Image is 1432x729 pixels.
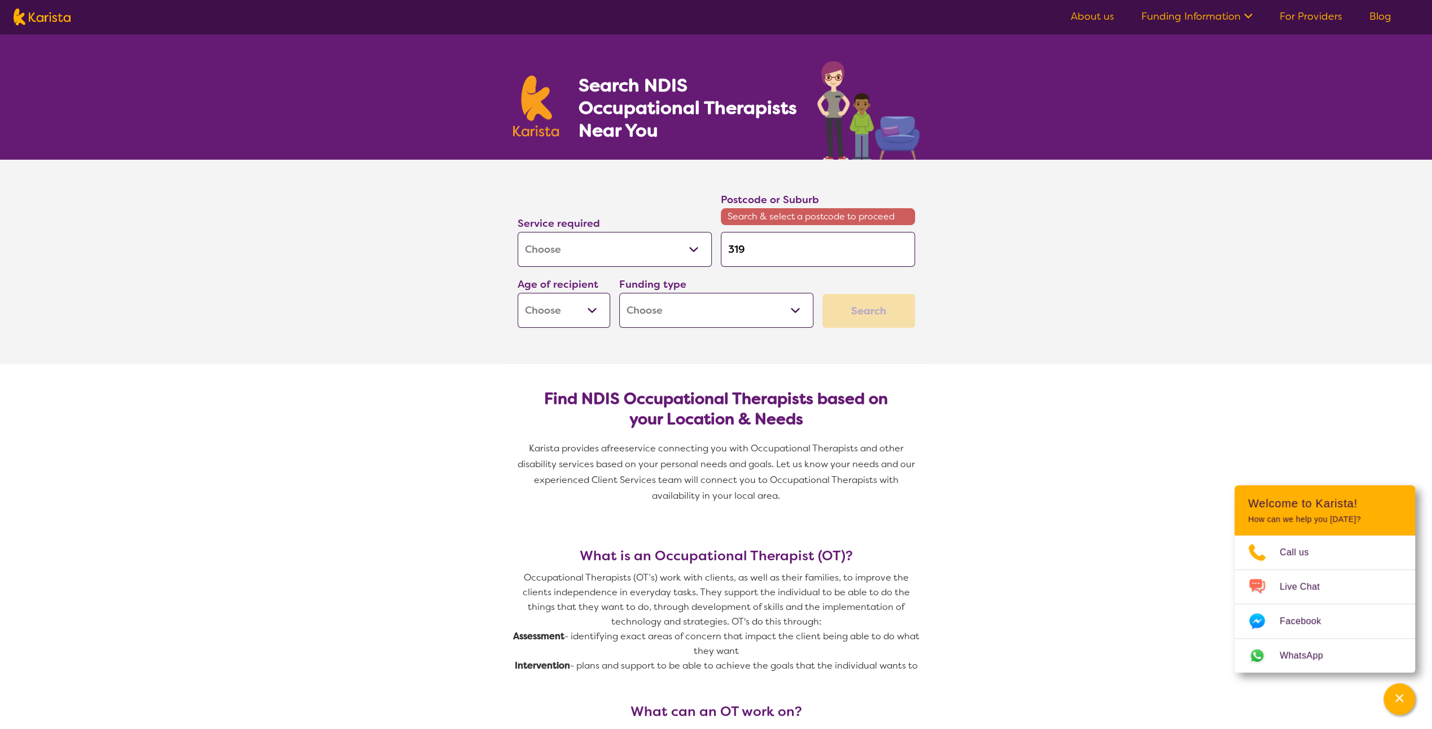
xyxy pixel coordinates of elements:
[1234,535,1415,673] ul: Choose channel
[607,442,625,454] span: free
[529,442,607,454] span: Karista provides a
[513,630,564,642] strong: Assessment
[14,8,71,25] img: Karista logo
[518,442,917,502] span: service connecting you with Occupational Therapists and other disability services based on your p...
[817,61,919,160] img: occupational-therapy
[527,389,906,429] h2: Find NDIS Occupational Therapists based on your Location & Needs
[619,278,686,291] label: Funding type
[1369,10,1391,23] a: Blog
[1071,10,1114,23] a: About us
[1280,647,1337,664] span: WhatsApp
[1248,515,1402,524] p: How can we help you [DATE]?
[513,570,919,629] p: Occupational Therapists (OT’s) work with clients, as well as their families, to improve the clien...
[578,74,798,142] h1: Search NDIS Occupational Therapists Near You
[721,193,819,207] label: Postcode or Suburb
[1280,544,1322,561] span: Call us
[513,548,919,564] h3: What is an Occupational Therapist (OT)?
[1248,497,1402,510] h2: Welcome to Karista!
[513,76,559,137] img: Karista logo
[1280,10,1342,23] a: For Providers
[518,278,598,291] label: Age of recipient
[1280,578,1333,595] span: Live Chat
[1280,613,1334,630] span: Facebook
[1383,683,1415,715] button: Channel Menu
[721,208,915,225] span: Search & select a postcode to proceed
[1141,10,1253,23] a: Funding Information
[513,629,919,658] p: - identifying exact areas of concern that impact the client being able to do what they want
[1234,639,1415,673] a: Web link opens in a new tab.
[1234,485,1415,673] div: Channel Menu
[518,217,600,230] label: Service required
[515,660,570,671] strong: Intervention
[721,232,915,267] input: Type
[513,704,919,719] h3: What can an OT work on?
[513,658,919,673] p: - plans and support to be able to achieve the goals that the individual wants to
